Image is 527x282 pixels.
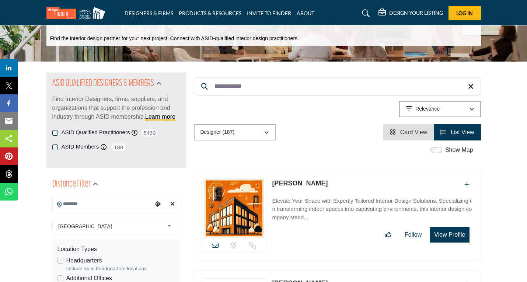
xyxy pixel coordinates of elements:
[297,10,314,16] a: ABOUT
[434,124,481,140] li: List View
[62,128,130,137] label: ASID Qualified Practitioners
[66,265,175,272] div: Include main headquarters locations
[50,35,299,42] p: Find the interior design partner for your next project. Connect with ASID-qualified interior desi...
[62,143,99,151] label: ASID Members
[57,245,175,254] div: Location Types
[449,6,481,20] button: Log In
[430,227,469,243] button: View Profile
[179,10,241,16] a: PRODUCTS & RESOURCES
[272,178,328,188] p: Daneta Sylvester
[52,145,58,150] input: ASID Members checkbox
[272,180,328,187] a: [PERSON_NAME]
[400,129,427,135] span: Card View
[152,196,163,212] div: Choose your current location
[381,227,396,242] button: Like listing
[200,129,235,136] p: Designer (187)
[378,9,443,18] div: DESIGN YOUR LISTING
[445,146,473,154] label: Show Map
[464,181,470,188] a: Add To List
[383,124,434,140] li: Card View
[46,7,109,19] img: Site Logo
[202,179,266,238] img: Daneta Sylvester
[194,77,481,95] input: Search Keyword
[194,124,276,140] button: Designer (187)
[52,178,91,191] h2: Distance Filter
[53,197,152,211] input: Search Location
[125,10,173,16] a: DESIGNERS & FIRMS
[415,105,440,113] p: Relevance
[247,10,291,16] a: INVITE TO FINDER
[272,192,473,222] a: Elevate Your Space with Expertly Tailored Interior Design Solutions. Specializing in transforming...
[58,222,164,231] span: [GEOGRAPHIC_DATA]
[110,143,127,152] span: 188
[451,129,474,135] span: List View
[399,101,481,117] button: Relevance
[167,196,178,212] div: Clear search location
[272,197,473,222] p: Elevate Your Space with Expertly Tailored Interior Design Solutions. Specializing in transforming...
[389,10,443,16] h5: DESIGN YOUR LISTING
[141,128,158,137] span: 5469
[400,227,426,242] button: Follow
[355,7,374,19] a: Search
[145,114,175,120] a: Learn more
[390,129,427,135] a: View Card
[440,129,474,135] a: View List
[456,10,473,16] span: Log In
[52,77,154,90] h2: ASID QUALIFIED DESIGNERS & MEMBERS
[52,130,58,136] input: ASID Qualified Practitioners checkbox
[52,95,180,121] p: Find Interior Designers, firms, suppliers, and organizations that support the profession and indu...
[66,256,102,265] label: Headquarters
